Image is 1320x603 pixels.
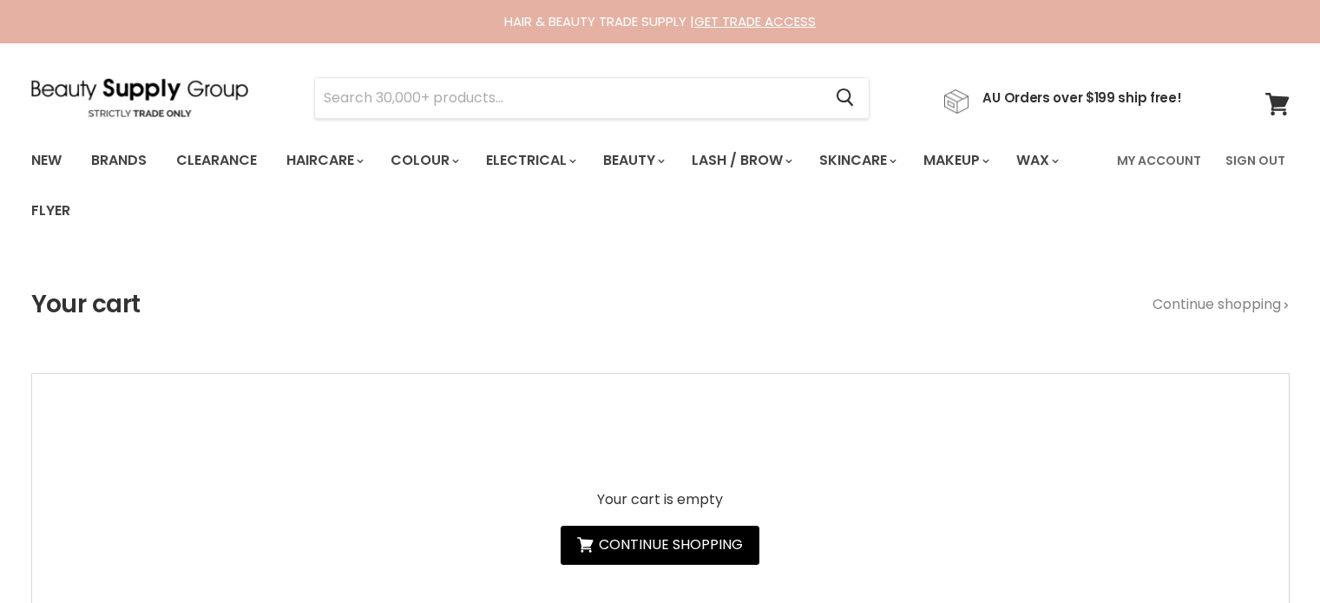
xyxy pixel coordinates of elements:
[18,135,1107,236] ul: Main menu
[1233,521,1303,586] iframe: Gorgias live chat messenger
[163,142,270,179] a: Clearance
[823,78,869,118] button: Search
[10,135,1311,236] nav: Main
[910,142,1000,179] a: Makeup
[561,526,759,565] a: Continue shopping
[561,492,759,508] p: Your cart is empty
[1003,142,1069,179] a: Wax
[679,142,803,179] a: Lash / Brow
[78,142,160,179] a: Brands
[315,78,823,118] input: Search
[10,13,1311,30] div: HAIR & BEAUTY TRADE SUPPLY |
[314,77,870,119] form: Product
[378,142,470,179] a: Colour
[694,12,816,30] a: GET TRADE ACCESS
[18,193,83,229] a: Flyer
[18,142,75,179] a: New
[1107,142,1212,179] a: My Account
[473,142,587,179] a: Electrical
[1215,142,1296,179] a: Sign Out
[590,142,675,179] a: Beauty
[273,142,374,179] a: Haircare
[806,142,907,179] a: Skincare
